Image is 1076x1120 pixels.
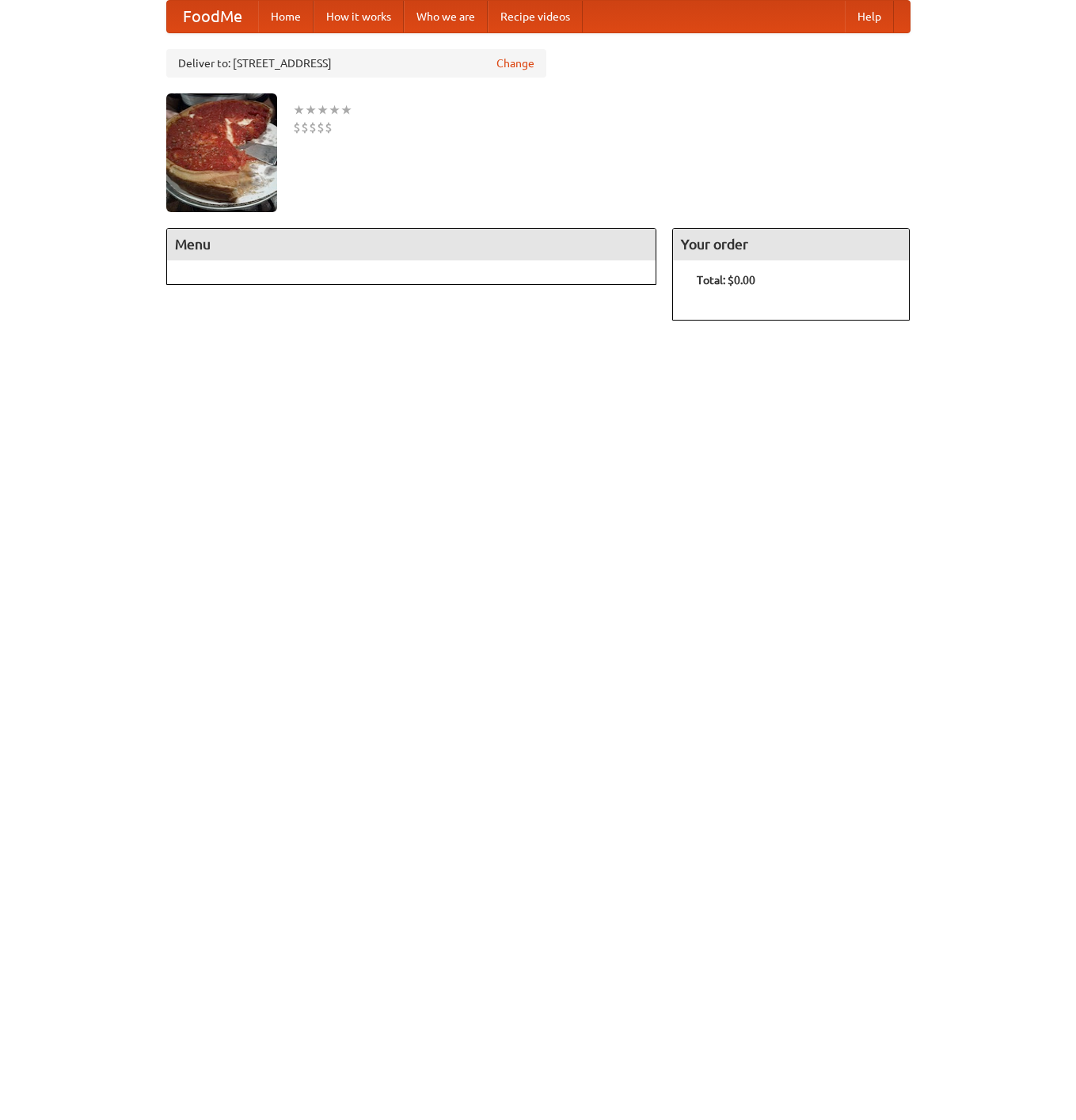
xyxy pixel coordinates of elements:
a: FoodMe [167,1,258,32]
h4: Your order [673,229,909,260]
li: $ [309,119,317,136]
a: Recipe videos [488,1,583,32]
li: ★ [340,101,352,119]
li: $ [293,119,301,136]
li: ★ [305,101,317,119]
h4: Menu [167,229,656,260]
li: $ [317,119,325,136]
a: How it works [314,1,404,32]
a: Home [258,1,314,32]
a: Change [496,55,534,71]
a: Help [845,1,894,32]
li: ★ [317,101,329,119]
li: ★ [329,101,340,119]
a: Who we are [404,1,488,32]
b: Total: $0.00 [697,274,755,287]
li: $ [325,119,333,136]
div: Deliver to: [STREET_ADDRESS] [166,49,546,78]
li: ★ [293,101,305,119]
img: angular.jpg [166,93,277,212]
li: $ [301,119,309,136]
